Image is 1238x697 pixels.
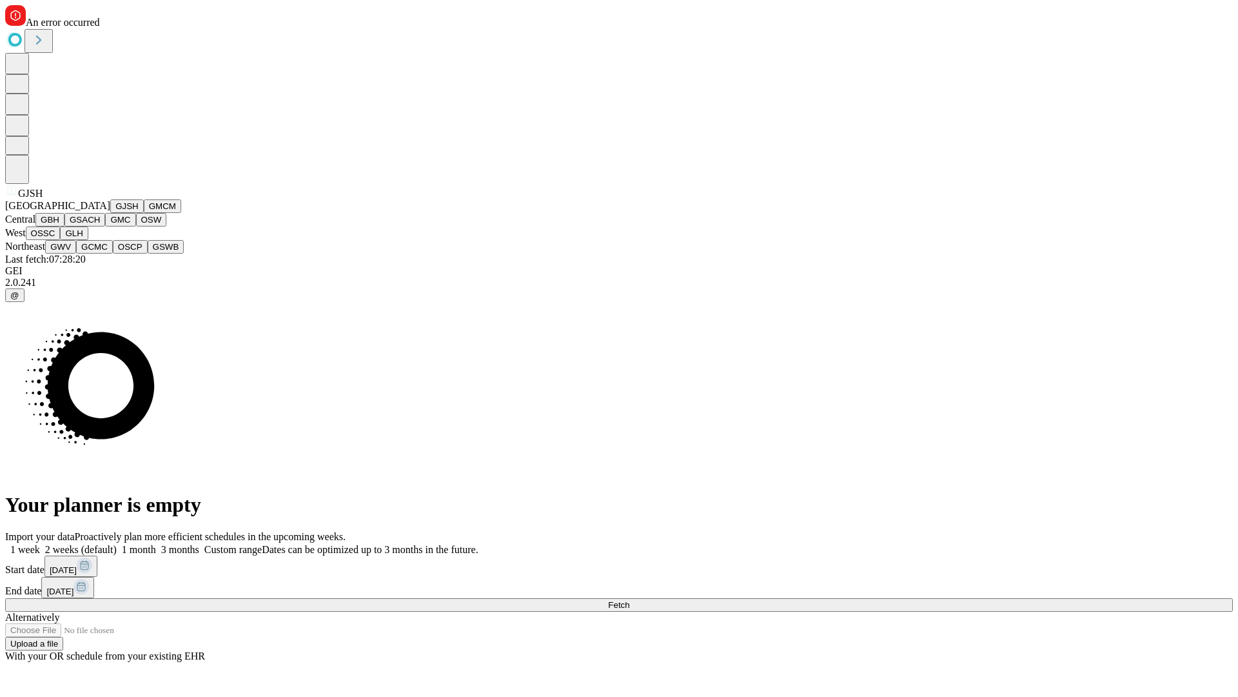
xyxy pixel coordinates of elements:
span: 1 month [122,544,156,555]
span: With your OR schedule from your existing EHR [5,651,205,662]
button: @ [5,288,25,302]
button: GSACH [64,213,105,227]
span: Proactively plan more efficient schedules in the upcoming weeks. [75,531,346,542]
button: Fetch [5,598,1233,612]
div: GEI [5,265,1233,277]
button: GSWB [148,240,184,254]
span: Northeast [5,241,45,252]
span: 2 weeks (default) [45,544,117,555]
span: 1 week [10,544,40,555]
button: GCMC [76,240,113,254]
span: @ [10,290,19,300]
button: Upload a file [5,637,63,651]
span: An error occurred [26,17,100,28]
h1: Your planner is empty [5,493,1233,517]
span: Last fetch: 07:28:20 [5,254,86,265]
span: GJSH [18,188,43,199]
span: 3 months [161,544,199,555]
button: OSCP [113,240,148,254]
button: GJSH [110,199,144,213]
button: GBH [35,213,64,227]
div: End date [5,577,1233,598]
span: Custom range [204,544,262,555]
span: Central [5,214,35,225]
span: West [5,227,26,238]
span: [DATE] [50,565,77,575]
span: Fetch [608,600,629,610]
button: [DATE] [41,577,94,598]
button: [DATE] [44,556,97,577]
span: Alternatively [5,612,59,623]
span: Dates can be optimized up to 3 months in the future. [262,544,478,555]
span: Import your data [5,531,75,542]
button: GMC [105,213,135,227]
button: GLH [60,227,88,240]
span: [GEOGRAPHIC_DATA] [5,200,110,211]
button: GMCM [144,199,181,213]
div: Start date [5,556,1233,577]
div: 2.0.241 [5,277,1233,288]
button: OSSC [26,227,61,240]
button: OSW [136,213,167,227]
button: GWV [45,240,76,254]
span: [DATE] [46,587,74,596]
